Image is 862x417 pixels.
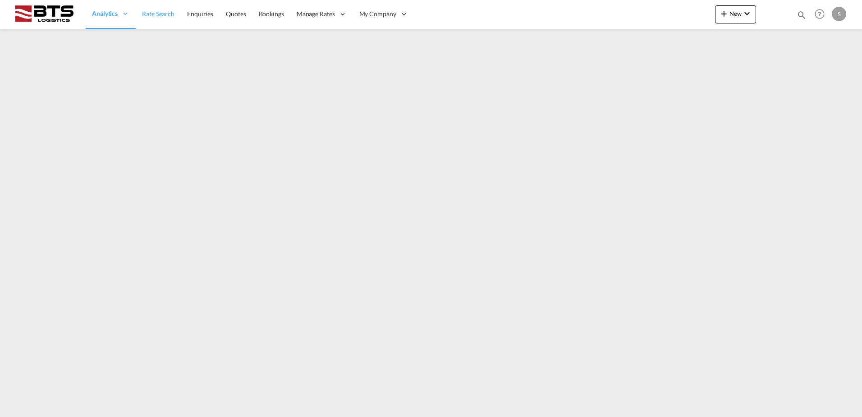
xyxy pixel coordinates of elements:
[797,10,807,20] md-icon: icon-magnify
[715,5,756,23] button: icon-plus 400-fgNewicon-chevron-down
[297,9,335,19] span: Manage Rates
[259,10,284,18] span: Bookings
[742,8,752,19] md-icon: icon-chevron-down
[832,7,846,21] div: S
[812,6,832,23] div: Help
[359,9,396,19] span: My Company
[92,9,118,18] span: Analytics
[226,10,246,18] span: Quotes
[187,10,213,18] span: Enquiries
[812,6,827,22] span: Help
[142,10,174,18] span: Rate Search
[14,4,74,24] img: cdcc71d0be7811ed9adfbf939d2aa0e8.png
[719,10,752,17] span: New
[797,10,807,23] div: icon-magnify
[719,8,729,19] md-icon: icon-plus 400-fg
